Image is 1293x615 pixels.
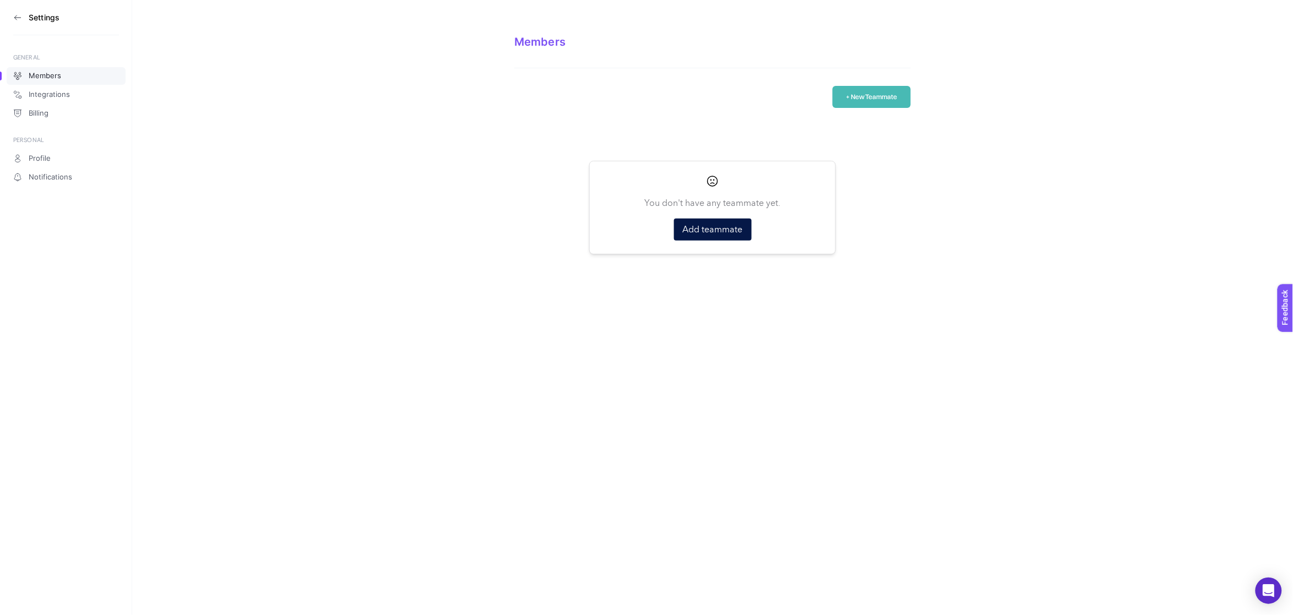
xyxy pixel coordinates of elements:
span: Notifications [29,173,72,182]
span: Profile [29,154,51,163]
div: GENERAL [13,53,119,62]
a: Notifications [7,168,126,186]
span: Members [29,72,61,80]
a: Profile [7,150,126,167]
div: Open Intercom Messenger [1256,578,1282,604]
button: Add teammate [674,219,752,241]
span: Billing [29,109,48,118]
p: You don't have any teammate yet. [645,197,781,210]
a: Billing [7,105,126,122]
span: Feedback [7,3,42,12]
span: Integrations [29,90,70,99]
div: Members [514,35,911,48]
div: PERSONAL [13,135,119,144]
a: Integrations [7,86,126,104]
h3: Settings [29,13,59,22]
button: + New Teammate [833,86,911,108]
a: Members [7,67,126,85]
